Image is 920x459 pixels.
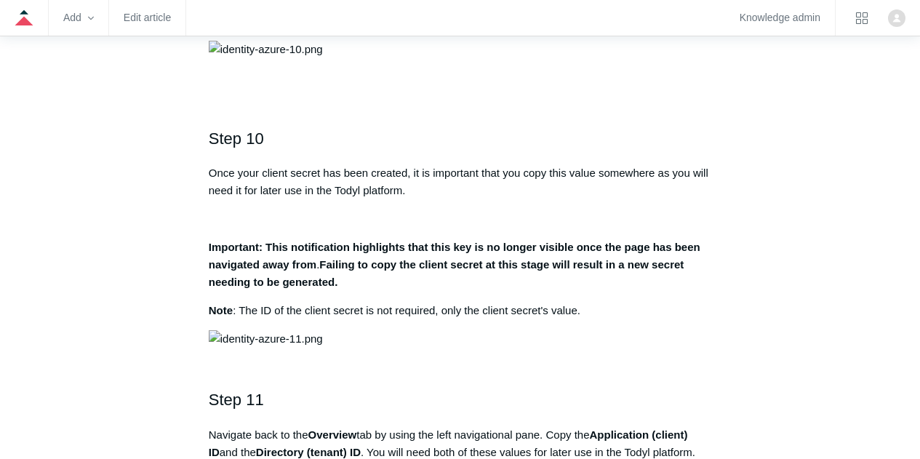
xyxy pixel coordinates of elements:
a: Edit article [124,14,171,22]
zd-hc-trigger: Add [63,14,94,22]
strong: Overview [308,428,357,441]
strong: Failing to copy the client secret at this stage will result in a new secret needing to be generated. [209,258,684,288]
strong: Application (client) ID [209,428,688,458]
h2: Step 10 [209,126,711,151]
p: Once your client secret has been created, it is important that you copy this value somewhere as y... [209,164,711,199]
strong: Directory (tenant) ID [256,446,361,458]
img: identity-azure-11.png [209,330,323,348]
strong: Note [209,304,233,316]
strong: Important: This notification highlights that this key is no longer visible once the page has been... [209,241,700,271]
img: user avatar [888,9,905,27]
p: . [209,239,711,291]
h2: Step 11 [209,387,711,412]
img: identity-azure-10.png [209,41,323,58]
a: Knowledge admin [740,14,820,22]
zd-hc-trigger: Click your profile icon to open the profile menu [888,9,905,27]
p: : The ID of the client secret is not required, only the client secret's value. [209,302,711,319]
